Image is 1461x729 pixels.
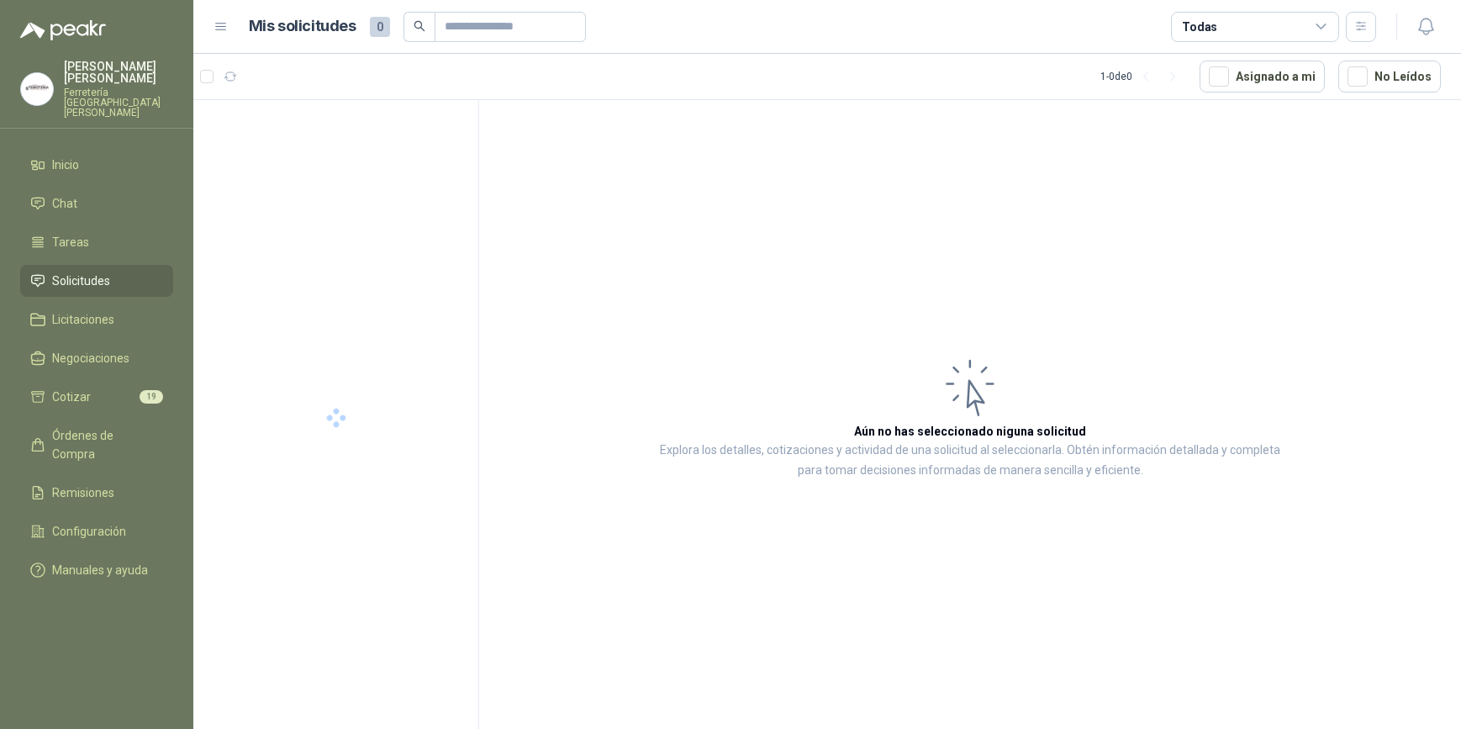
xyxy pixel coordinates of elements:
[20,477,173,509] a: Remisiones
[854,422,1086,441] h3: Aún no has seleccionado niguna solicitud
[249,14,356,39] h1: Mis solicitudes
[20,149,173,181] a: Inicio
[1200,61,1325,92] button: Asignado a mi
[20,20,106,40] img: Logo peakr
[20,226,173,258] a: Tareas
[370,17,390,37] span: 0
[52,561,148,579] span: Manuales y ayuda
[140,390,163,404] span: 19
[1100,63,1186,90] div: 1 - 0 de 0
[52,194,77,213] span: Chat
[52,426,157,463] span: Órdenes de Compra
[20,381,173,413] a: Cotizar19
[1182,18,1217,36] div: Todas
[20,515,173,547] a: Configuración
[20,554,173,586] a: Manuales y ayuda
[52,233,89,251] span: Tareas
[20,304,173,335] a: Licitaciones
[52,349,129,367] span: Negociaciones
[647,441,1293,481] p: Explora los detalles, cotizaciones y actividad de una solicitud al seleccionarla. Obtén informaci...
[414,20,425,32] span: search
[52,522,126,541] span: Configuración
[52,310,114,329] span: Licitaciones
[1338,61,1441,92] button: No Leídos
[20,188,173,219] a: Chat
[64,87,173,118] p: Ferretería [GEOGRAPHIC_DATA][PERSON_NAME]
[20,342,173,374] a: Negociaciones
[64,61,173,84] p: [PERSON_NAME] [PERSON_NAME]
[52,483,114,502] span: Remisiones
[21,73,53,105] img: Company Logo
[20,265,173,297] a: Solicitudes
[52,272,110,290] span: Solicitudes
[20,420,173,470] a: Órdenes de Compra
[52,388,91,406] span: Cotizar
[52,156,79,174] span: Inicio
